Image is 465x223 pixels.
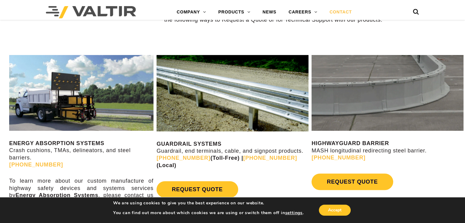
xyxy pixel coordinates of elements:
a: [PHONE_NUMBER] [312,155,365,161]
p: Crash cushions, TMAs, delineators, and steel barriers. [9,140,153,169]
a: REQUEST QUOTE [312,174,393,190]
a: COMPANY [171,6,212,18]
a: CAREERS [282,6,323,18]
strong: HIGHWAYGUARD BARRIER [312,140,389,146]
p: Guardrail, end terminals, cable, and signpost products. [157,141,308,169]
img: Guardrail Contact Us Page Image [157,55,308,131]
strong: (Toll-Free) | (Local) [157,155,297,168]
a: PRODUCTS [212,6,256,18]
a: REQUEST QUOTE [157,181,238,198]
button: Accept [319,205,351,216]
strong: Energy Absorption Systems [16,192,98,198]
a: [PHONE_NUMBER] [9,162,63,168]
p: You can find out more about which cookies we are using or switch them off in . [113,210,304,216]
p: We are using cookies to give you the best experience on our website. [113,200,304,206]
strong: GUARDRAIL SYSTEMS [157,141,221,147]
p: To learn more about our custom manufacture of highway safety devices and systems services by , pl... [9,177,153,220]
button: settings [285,210,302,216]
img: Valtir [46,6,136,18]
a: [PHONE_NUMBER] [157,155,210,161]
a: [PHONE_NUMBER] [243,155,297,161]
img: Radius-Barrier-Section-Highwayguard3 [312,55,463,131]
a: CONTACT [323,6,358,18]
img: SS180M Contact Us Page Image [9,55,153,131]
a: NEWS [256,6,282,18]
strong: ENERGY ABSORPTION SYSTEMS [9,140,104,146]
p: MASH longitudinal redirecting steel barrier. [312,140,463,161]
